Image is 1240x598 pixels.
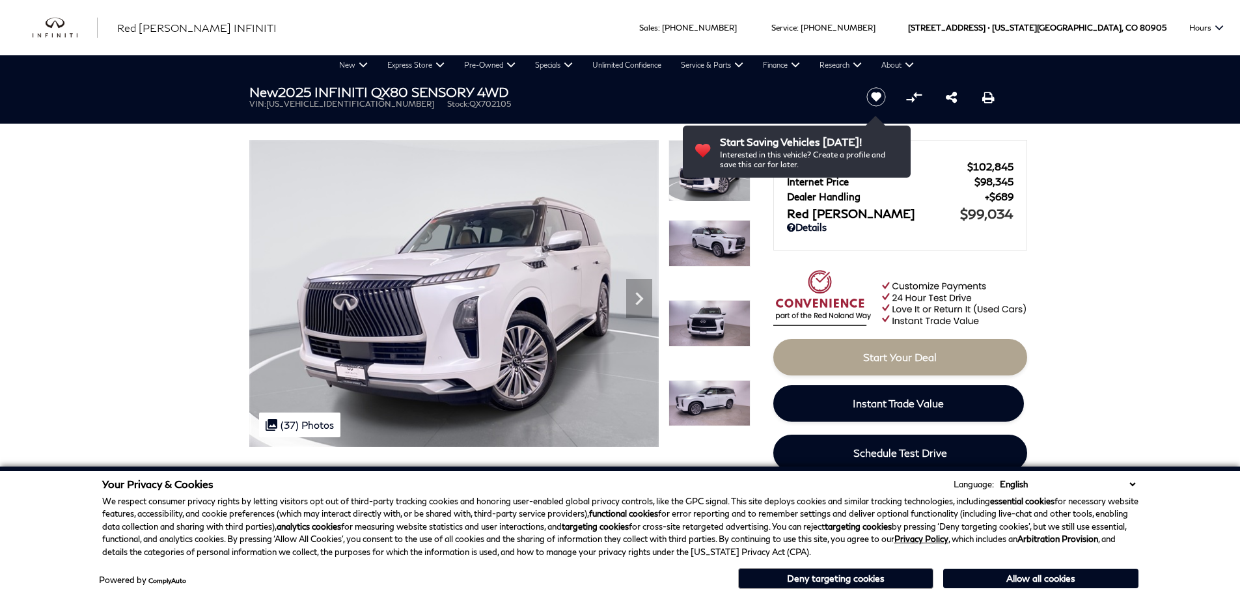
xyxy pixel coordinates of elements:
[753,55,810,75] a: Finance
[787,206,960,221] span: Red [PERSON_NAME]
[583,55,671,75] a: Unlimited Confidence
[668,220,751,267] img: New 2025 RADIANT WHITE INFINITI SENSORY 4WD image 2
[853,397,944,409] span: Instant Trade Value
[990,496,1054,506] strong: essential cookies
[668,140,751,202] img: New 2025 RADIANT WHITE INFINITI SENSORY 4WD image 1
[771,23,797,33] span: Service
[862,87,890,107] button: Save vehicle
[266,99,434,109] span: [US_VEHICLE_IDENTIFICATION_NUMBER]
[249,140,659,447] img: New 2025 RADIANT WHITE INFINITI SENSORY 4WD image 1
[249,99,266,109] span: VIN:
[810,55,872,75] a: Research
[102,495,1138,559] p: We respect consumer privacy rights by letting visitors opt out of third-party tracking cookies an...
[787,206,1013,221] a: Red [PERSON_NAME] $99,034
[787,191,1013,202] a: Dealer Handling $689
[946,89,957,105] a: Share this New 2025 INFINITI QX80 SENSORY 4WD
[943,569,1138,588] button: Allow all cookies
[378,55,454,75] a: Express Store
[658,23,660,33] span: :
[801,23,875,33] a: [PHONE_NUMBER]
[447,99,469,109] span: Stock:
[974,176,1013,187] span: $98,345
[662,23,737,33] a: [PHONE_NUMBER]
[102,478,214,490] span: Your Privacy & Cookies
[773,435,1027,471] a: Schedule Test Drive
[249,85,845,99] h1: 2025 INFINITI QX80 SENSORY 4WD
[249,84,278,100] strong: New
[1017,534,1098,544] strong: Arbitration Provision
[908,23,1166,33] a: [STREET_ADDRESS] • [US_STATE][GEOGRAPHIC_DATA], CO 80905
[904,87,924,107] button: Compare vehicle
[277,521,341,532] strong: analytics cookies
[329,55,378,75] a: New
[148,577,186,584] a: ComplyAuto
[787,176,974,187] span: Internet Price
[982,89,995,105] a: Print this New 2025 INFINITI QX80 SENSORY 4WD
[525,55,583,75] a: Specials
[117,20,277,36] a: Red [PERSON_NAME] INFINITI
[589,508,658,519] strong: functional cookies
[738,568,933,589] button: Deny targeting cookies
[773,385,1024,422] a: Instant Trade Value
[773,339,1027,375] a: Start Your Deal
[671,55,753,75] a: Service & Parts
[967,161,1013,172] span: $102,845
[668,300,751,347] img: New 2025 RADIANT WHITE INFINITI SENSORY 4WD image 3
[639,23,658,33] span: Sales
[954,480,994,489] div: Language:
[960,206,1013,221] span: $99,034
[117,21,277,34] span: Red [PERSON_NAME] INFINITI
[787,161,967,172] span: MSRP
[469,99,511,109] span: QX702105
[99,576,186,584] div: Powered by
[787,176,1013,187] a: Internet Price $98,345
[787,221,1013,233] a: Details
[797,23,799,33] span: :
[33,18,98,38] img: INFINITI
[787,191,985,202] span: Dealer Handling
[863,351,937,363] span: Start Your Deal
[668,380,751,427] img: New 2025 RADIANT WHITE INFINITI SENSORY 4WD image 4
[825,521,892,532] strong: targeting cookies
[997,478,1138,491] select: Language Select
[259,413,340,437] div: (37) Photos
[894,534,948,544] a: Privacy Policy
[626,279,652,318] div: Next
[562,521,629,532] strong: targeting cookies
[33,18,98,38] a: infiniti
[872,55,924,75] a: About
[329,55,924,75] nav: Main Navigation
[787,161,1013,172] a: MSRP $102,845
[853,446,947,459] span: Schedule Test Drive
[454,55,525,75] a: Pre-Owned
[985,191,1013,202] span: $689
